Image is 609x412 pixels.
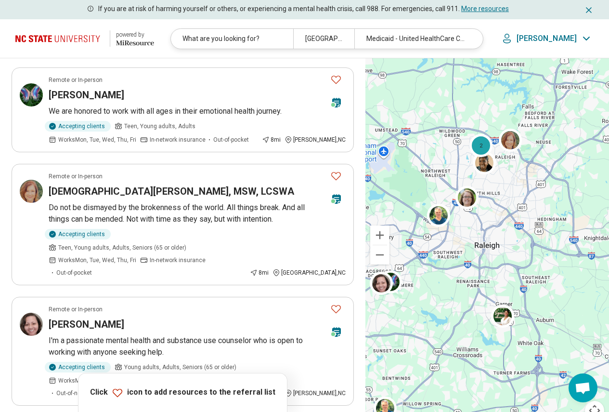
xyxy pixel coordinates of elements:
[370,226,389,245] button: Zoom in
[58,243,186,252] span: Teen, Young adults, Adults, Seniors (65 or older)
[469,134,492,157] div: 2
[171,29,293,49] div: What are you looking for?
[49,335,346,358] p: I'm a passionate mental health and substance use counselor who is open to working with anyone see...
[370,245,389,265] button: Zoom out
[124,363,236,372] span: Young adults, Adults, Seniors (65 or older)
[49,202,346,225] p: Do not be dismayed by the brokenness of the world. All things break. And all things can be mended...
[49,106,346,117] p: We are honored to work with all ages in their emotional health journey.
[56,389,124,398] span: Out-of-network insurance
[49,88,124,102] h3: [PERSON_NAME]
[49,185,294,198] h3: [DEMOGRAPHIC_DATA][PERSON_NAME], MSW, LCSWA
[150,256,206,265] span: In-network insurance
[58,256,136,265] span: Works Mon, Tue, Wed, Thu, Fri
[272,268,346,277] div: [GEOGRAPHIC_DATA] , NC
[45,362,111,372] div: Accepting clients
[98,4,509,14] p: If you are at risk of harming yourself or others, or experiencing a mental health crisis, call 98...
[49,76,103,84] p: Remote or In-person
[262,135,281,144] div: 8 mi
[58,135,136,144] span: Works Mon, Tue, Wed, Thu, Fri
[517,34,577,43] p: [PERSON_NAME]
[116,30,154,39] div: powered by
[584,4,594,15] button: Dismiss
[285,135,346,144] div: [PERSON_NAME] , NC
[124,122,195,131] span: Teen, Young adults, Adults
[569,373,597,402] a: Open chat
[285,389,346,398] div: [PERSON_NAME] , NC
[326,166,346,186] button: Favorite
[150,135,206,144] span: In-network insurance
[56,268,92,277] span: Out-of-pocket
[354,29,477,49] div: Medicaid - United HealthСare Community Plan
[45,229,111,239] div: Accepting clients
[49,172,103,181] p: Remote or In-person
[58,376,136,385] span: Works Mon, Tue, Wed, Thu, Fri
[45,121,111,132] div: Accepting clients
[461,5,509,13] a: More resources
[15,27,104,50] img: North Carolina State University
[49,318,124,331] h3: [PERSON_NAME]
[326,70,346,90] button: Favorite
[90,387,275,399] p: Click icon to add resources to the referral list
[49,305,103,314] p: Remote or In-person
[15,27,154,50] a: North Carolina State University powered by
[293,29,354,49] div: [GEOGRAPHIC_DATA], [GEOGRAPHIC_DATA]
[326,299,346,319] button: Favorite
[250,268,269,277] div: 8 mi
[213,135,249,144] span: Out-of-pocket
